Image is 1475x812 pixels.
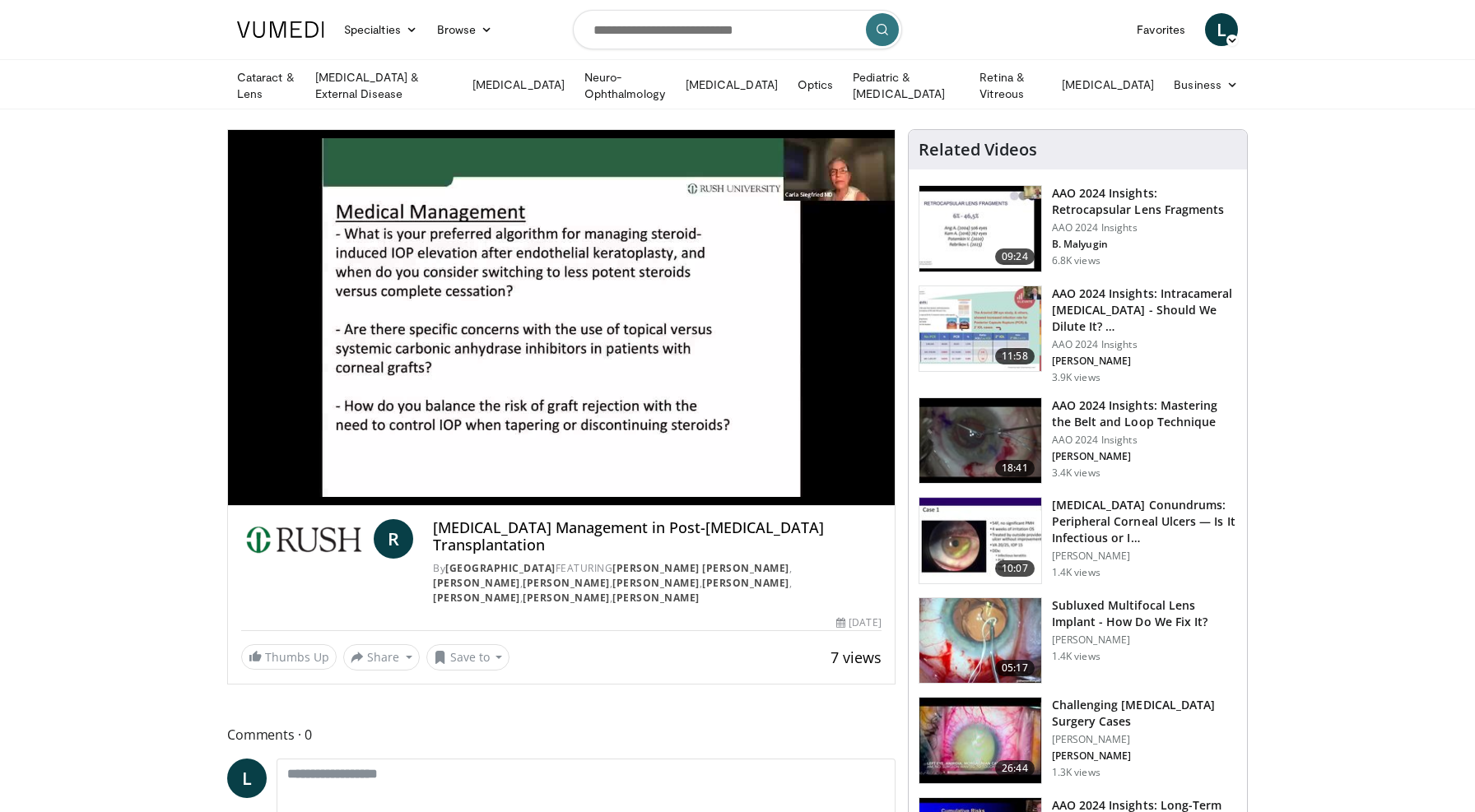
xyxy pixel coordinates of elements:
a: Optics [788,68,843,101]
button: Save to [426,644,510,670]
a: Browse [427,13,503,46]
img: VuMedi Logo [237,21,324,38]
a: [PERSON_NAME] [702,576,789,590]
h3: AAO 2024 Insights: Retrocapsular Lens Fragments [1052,185,1237,218]
p: 6.8K views [1052,254,1100,267]
p: 3.9K views [1052,371,1100,384]
img: Rush University Medical Center [241,519,367,559]
p: [PERSON_NAME] [1052,749,1237,763]
span: Comments 0 [227,724,896,745]
p: AAO 2024 Insights [1052,434,1237,447]
a: [PERSON_NAME] [523,576,610,590]
a: Cataract & Lens [227,69,305,102]
img: 01f52a5c-6a53-4eb2-8a1d-dad0d168ea80.150x105_q85_crop-smart_upscale.jpg [919,186,1041,271]
a: [GEOGRAPHIC_DATA] [445,561,556,575]
p: [PERSON_NAME] [1052,550,1237,563]
a: Business [1164,68,1248,101]
img: de733f49-b136-4bdc-9e00-4021288efeb7.150x105_q85_crop-smart_upscale.jpg [919,286,1041,372]
a: 05:17 Subluxed Multifocal Lens Implant - How Do We Fix It? [PERSON_NAME] 1.4K views [919,597,1237,684]
p: AAO 2024 Insights [1052,221,1237,234]
a: L [227,759,267,798]
h3: [MEDICAL_DATA] Conundrums: Peripheral Corneal Ulcers — Is It Infectious or I… [1052,497,1237,546]
a: 26:44 Challenging [MEDICAL_DATA] Surgery Cases [PERSON_NAME] [PERSON_NAME] 1.3K views [919,697,1237,784]
a: Favorites [1127,13,1195,46]
h3: AAO 2024 Insights: Mastering the Belt and Loop Technique [1052,397,1237,430]
a: [PERSON_NAME] [433,591,520,605]
a: [MEDICAL_DATA] [463,68,575,101]
img: 05a6f048-9eed-46a7-93e1-844e43fc910c.150x105_q85_crop-smart_upscale.jpg [919,698,1041,783]
img: 5ede7c1e-2637-46cb-a546-16fd546e0e1e.150x105_q85_crop-smart_upscale.jpg [919,498,1041,583]
span: 7 views [831,647,882,667]
a: Thumbs Up [241,644,337,670]
a: 10:07 [MEDICAL_DATA] Conundrums: Peripheral Corneal Ulcers — Is It Infectious or I… [PERSON_NAME]... [919,497,1237,584]
a: 09:24 AAO 2024 Insights: Retrocapsular Lens Fragments AAO 2024 Insights B. Malyugin 6.8K views [919,185,1237,272]
p: [PERSON_NAME] [1052,633,1237,647]
p: 3.4K views [1052,466,1100,480]
h3: Subluxed Multifocal Lens Implant - How Do We Fix It? [1052,597,1237,630]
p: [PERSON_NAME] [1052,733,1237,746]
span: 10:07 [995,560,1035,577]
h4: Related Videos [919,140,1037,160]
p: B. Malyugin [1052,238,1237,251]
span: 05:17 [995,660,1035,676]
p: [PERSON_NAME] [1052,450,1237,463]
span: 26:44 [995,760,1035,777]
span: 09:24 [995,248,1035,265]
a: Specialties [334,13,427,46]
a: [MEDICAL_DATA] [1052,68,1164,101]
a: [MEDICAL_DATA] & External Disease [305,69,463,102]
a: [PERSON_NAME] [433,576,520,590]
a: 18:41 AAO 2024 Insights: Mastering the Belt and Loop Technique AAO 2024 Insights [PERSON_NAME] 3.... [919,397,1237,485]
p: [PERSON_NAME] [1052,355,1237,368]
a: [MEDICAL_DATA] [676,68,788,101]
a: 11:58 AAO 2024 Insights: Intracameral [MEDICAL_DATA] - Should We Dilute It? … AAO 2024 Insights [... [919,285,1237,384]
p: AAO 2024 Insights [1052,338,1237,351]
img: 3fc25be6-574f-41c0-96b9-b0d00904b018.150x105_q85_crop-smart_upscale.jpg [919,598,1041,684]
a: Neuro-Ophthalmology [575,69,676,102]
p: 1.4K views [1052,650,1100,663]
p: 1.3K views [1052,766,1100,779]
img: 22a3a3a3-03de-4b31-bd81-a17540334f4a.150x105_q85_crop-smart_upscale.jpg [919,398,1041,484]
h4: [MEDICAL_DATA] Management in Post-[MEDICAL_DATA] Transplantation [433,519,881,554]
span: 18:41 [995,460,1035,476]
a: [PERSON_NAME] [523,591,610,605]
a: [PERSON_NAME] [PERSON_NAME] [612,561,789,575]
a: Retina & Vitreous [970,69,1052,102]
a: [PERSON_NAME] [612,576,700,590]
button: Share [343,644,420,670]
span: 11:58 [995,348,1035,364]
a: [PERSON_NAME] [612,591,700,605]
h3: Challenging [MEDICAL_DATA] Surgery Cases [1052,697,1237,730]
div: By FEATURING , , , , , , , [433,561,881,606]
a: L [1205,13,1238,46]
p: 1.4K views [1052,566,1100,579]
a: Pediatric & [MEDICAL_DATA] [843,69,970,102]
video-js: Video Player [228,130,895,506]
a: R [374,519,413,559]
input: Search topics, interventions [573,10,902,49]
h3: AAO 2024 Insights: Intracameral [MEDICAL_DATA] - Should We Dilute It? … [1052,285,1237,335]
div: [DATE] [836,615,881,630]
